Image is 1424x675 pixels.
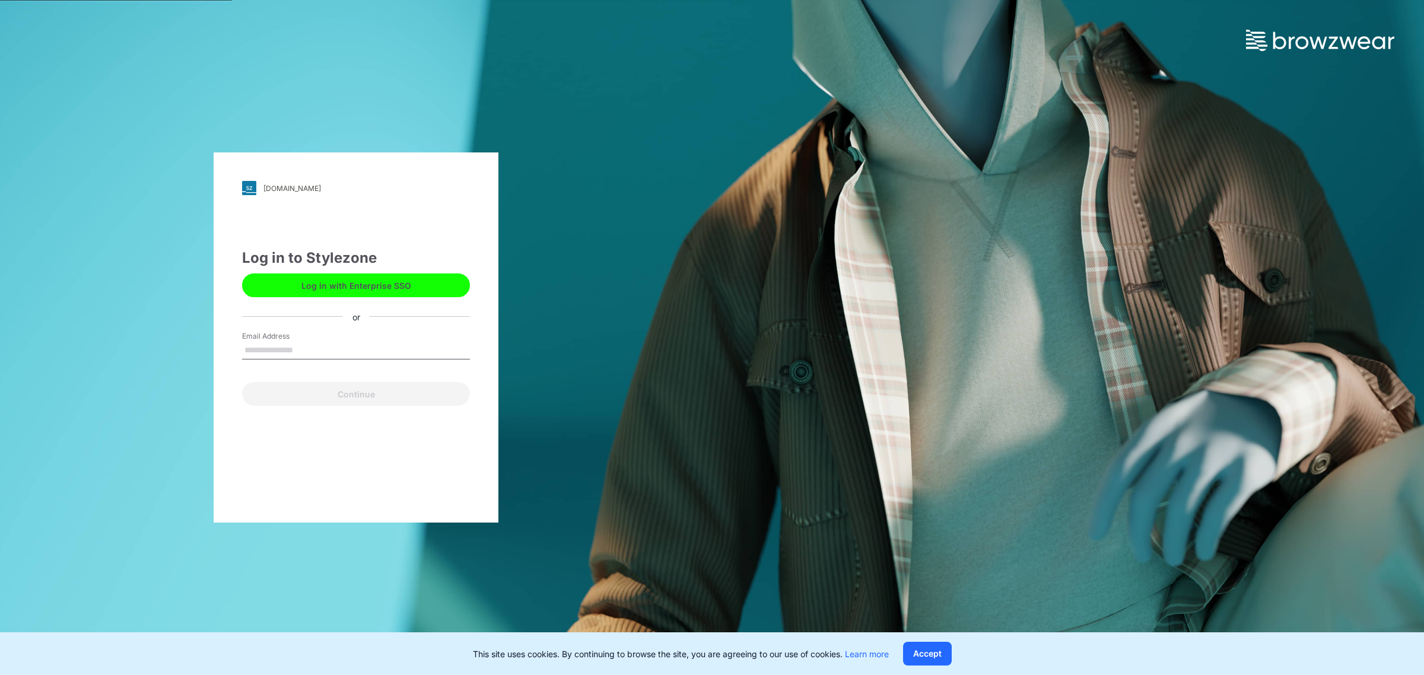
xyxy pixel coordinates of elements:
img: svg+xml;base64,PHN2ZyB3aWR0aD0iMjgiIGhlaWdodD0iMjgiIHZpZXdCb3g9IjAgMCAyOCAyOCIgZmlsbD0ibm9uZSIgeG... [242,181,256,195]
div: [DOMAIN_NAME] [263,184,321,193]
button: Log in with Enterprise SSO [242,273,470,297]
img: browzwear-logo.73288ffb.svg [1246,30,1394,51]
p: This site uses cookies. By continuing to browse the site, you are agreeing to our use of cookies. [473,648,889,660]
a: Learn more [845,649,889,659]
div: or [343,310,370,323]
a: [DOMAIN_NAME] [242,181,470,195]
button: Accept [903,642,952,666]
label: Email Address [242,331,325,342]
div: Log in to Stylezone [242,247,470,269]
